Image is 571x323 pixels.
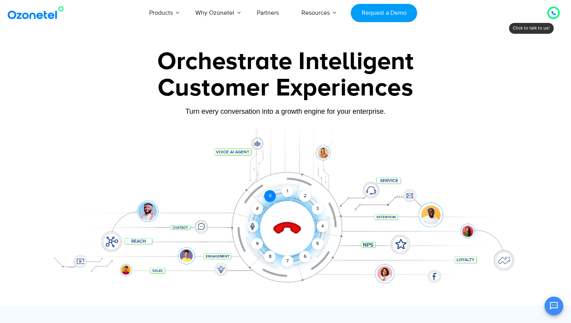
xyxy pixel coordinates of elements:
[251,238,263,250] div: 9
[282,255,293,267] div: 7
[317,221,328,232] div: 4
[312,238,324,250] div: 5
[282,186,293,197] div: 1
[43,49,528,74] div: Orchestrate Intelligent
[264,190,276,202] div: 0
[299,251,311,262] div: 6
[251,203,263,215] div: #
[43,107,528,116] div: Turn every conversation into a growth engine for your enterprise.
[264,251,276,262] div: 8
[545,297,563,315] button: Open chat
[43,69,528,107] div: Customer Experiences
[312,203,324,215] div: 3
[351,4,417,22] a: Request a Demo
[299,190,311,202] div: 2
